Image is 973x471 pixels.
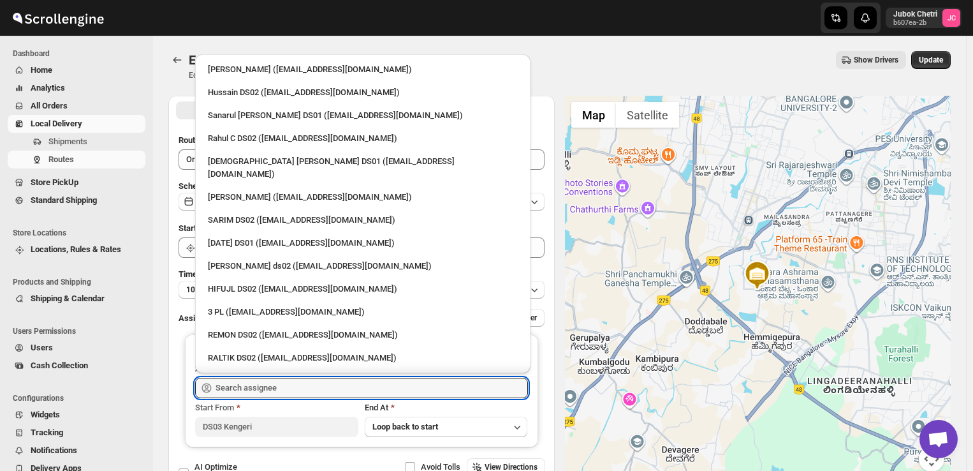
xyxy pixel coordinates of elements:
[10,2,106,34] img: ScrollEngine
[208,86,518,99] div: Hussain DS02 ([EMAIL_ADDRESS][DOMAIN_NAME])
[179,149,545,170] input: Eg: Bengaluru Route
[8,406,145,424] button: Widgets
[208,132,518,145] div: Rahul C DS02 ([EMAIL_ADDRESS][DOMAIN_NAME])
[8,97,145,115] button: All Orders
[195,126,530,149] li: Rahul C DS02 (rahul.chopra@home-run.co)
[8,442,145,460] button: Notifications
[179,193,545,211] button: [DATE]|[DATE]
[195,230,530,253] li: Raja DS01 (gasecig398@owlny.com)
[13,228,147,238] span: Store Locations
[208,191,518,204] div: [PERSON_NAME] ([EMAIL_ADDRESS][DOMAIN_NAME])
[31,195,97,205] span: Standard Shipping
[919,55,943,65] span: Update
[31,83,65,93] span: Analytics
[31,445,77,455] span: Notifications
[208,306,518,318] div: 3 PL ([EMAIL_ADDRESS][DOMAIN_NAME])
[31,119,82,128] span: Local Delivery
[13,393,147,403] span: Configurations
[195,207,530,230] li: SARIM DS02 (xititor414@owlny.com)
[186,285,224,295] span: 10 minutes
[8,339,145,357] button: Users
[947,14,956,22] text: JC
[195,403,234,412] span: Start From
[195,149,530,184] li: Islam Laskar DS01 (vixib74172@ikowat.com)
[168,51,186,69] button: Routes
[216,378,528,398] input: Search assignee
[208,260,518,273] div: [PERSON_NAME] ds02 ([EMAIL_ADDRESS][DOMAIN_NAME])
[13,277,147,287] span: Products and Shipping
[8,151,145,168] button: Routes
[31,65,52,75] span: Home
[195,59,530,80] li: Rahul Chopra (pukhraj@home-run.co)
[208,283,518,295] div: HIFUJL DS02 ([EMAIL_ADDRESS][DOMAIN_NAME])
[8,133,145,151] button: Shipments
[189,70,293,80] p: Edit/update your created route
[189,52,246,68] span: Edit Route
[481,313,537,323] span: Add More Driver
[208,237,518,250] div: [DATE] DS01 ([EMAIL_ADDRESS][DOMAIN_NAME])
[31,101,68,110] span: All Orders
[31,361,88,370] span: Cash Collection
[8,424,145,442] button: Tracking
[208,63,518,76] div: [PERSON_NAME] ([EMAIL_ADDRESS][DOMAIN_NAME])
[208,155,518,181] div: [DEMOGRAPHIC_DATA] [PERSON_NAME] DS01 ([EMAIL_ADDRESS][DOMAIN_NAME])
[208,352,518,364] div: RALTIK DS02 ([EMAIL_ADDRESS][DOMAIN_NAME])
[195,322,530,345] li: REMON DS02 (kesame7468@btcours.com)
[179,181,230,191] span: Scheduled for
[911,51,951,69] button: Update
[195,80,530,103] li: Hussain DS02 (jarav60351@abatido.com)
[8,290,145,308] button: Shipping & Calendar
[31,177,78,187] span: Store PickUp
[195,253,530,276] li: Rashidul ds02 (vaseno4694@minduls.com)
[179,281,545,299] button: 10 minutes
[8,357,145,375] button: Cash Collection
[919,420,958,458] div: Open chat
[31,294,105,303] span: Shipping & Calendar
[893,19,937,27] p: b607ea-2b
[176,101,360,119] button: All Route Options
[179,135,223,145] span: Route Name
[836,51,906,69] button: Show Drivers
[893,9,937,19] p: Jubok Chetri
[571,102,616,128] button: Show street map
[195,299,530,322] li: 3 PL (hello@home-run.co)
[208,329,518,341] div: REMON DS02 ([EMAIL_ADDRESS][DOMAIN_NAME])
[208,109,518,122] div: Sanarul [PERSON_NAME] DS01 ([EMAIL_ADDRESS][DOMAIN_NAME])
[8,61,145,79] button: Home
[886,8,962,28] button: User menu
[195,368,530,391] li: Sangam DS01 (relov34542@lassora.com)
[31,410,60,419] span: Widgets
[195,276,530,299] li: HIFUJL DS02 (cepali9173@intady.com)
[48,154,74,164] span: Routes
[48,137,87,146] span: Shipments
[8,241,145,258] button: Locations, Rules & Rates
[365,401,528,414] div: End At
[8,79,145,97] button: Analytics
[31,343,53,352] span: Users
[179,223,279,233] span: Start Location (Warehouse)
[195,184,530,207] li: Vikas Rathod (lolegiy458@nalwan.com)
[195,345,530,368] li: RALTIK DS02 (cecih54531@btcours.com)
[365,417,528,437] button: Loop back to start
[372,422,438,431] span: Loop back to start
[13,49,147,59] span: Dashboard
[179,269,230,279] span: Time Per Stop
[208,214,518,227] div: SARIM DS02 ([EMAIL_ADDRESS][DOMAIN_NAME])
[616,102,679,128] button: Show satellite imagery
[179,313,213,323] span: Assign to
[195,103,530,126] li: Sanarul Haque DS01 (fefifag638@adosnan.com)
[31,428,63,437] span: Tracking
[13,326,147,336] span: Users Permissions
[31,244,121,254] span: Locations, Rules & Rates
[942,9,960,27] span: Jubok Chetri
[854,55,898,65] span: Show Drivers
